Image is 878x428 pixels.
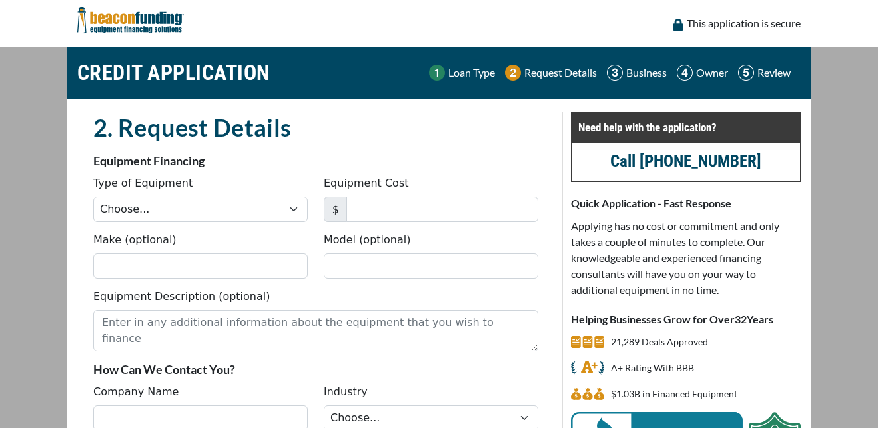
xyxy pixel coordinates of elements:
p: Business [626,65,667,81]
label: Company Name [93,384,179,400]
img: Step 5 [738,65,754,81]
img: Step 3 [607,65,623,81]
span: $ [324,197,347,222]
p: Owner [696,65,728,81]
h2: 2. Request Details [93,112,538,143]
p: Request Details [524,65,597,81]
p: This application is secure [687,15,801,31]
img: Step 1 [429,65,445,81]
a: Call [PHONE_NUMBER] [610,151,761,171]
img: lock icon to convery security [673,19,683,31]
label: Equipment Cost [324,175,409,191]
p: How Can We Contact You? [93,361,538,377]
p: Loan Type [448,65,495,81]
p: A+ Rating With BBB [611,360,694,376]
h1: CREDIT APPLICATION [77,53,270,92]
p: $1.03B in Financed Equipment [611,386,737,402]
p: 21,289 Deals Approved [611,334,708,350]
p: Quick Application - Fast Response [571,195,801,211]
label: Type of Equipment [93,175,193,191]
p: Need help with the application? [578,119,793,135]
p: Helping Businesses Grow for Over Years [571,311,801,327]
p: Equipment Financing [93,153,538,169]
label: Equipment Description (optional) [93,289,270,305]
span: 32 [735,313,747,325]
img: Step 2 [505,65,521,81]
label: Make (optional) [93,232,177,248]
label: Model (optional) [324,232,410,248]
img: Step 4 [677,65,693,81]
p: Applying has no cost or commitment and only takes a couple of minutes to complete. Our knowledgea... [571,218,801,298]
label: Industry [324,384,368,400]
p: Review [757,65,791,81]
